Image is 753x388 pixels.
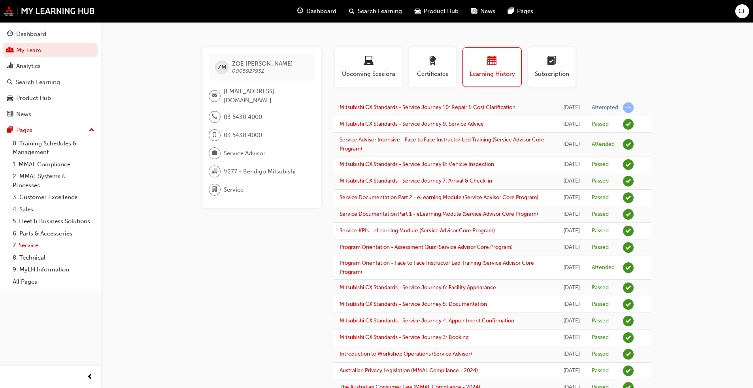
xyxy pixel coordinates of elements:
a: Mitsubishi CX Standards - Service Journey 7: Arrival & Check-in [340,177,492,184]
span: mobile-icon [212,130,217,140]
a: All Pages [9,276,98,288]
a: 3. Customer Excellence [9,191,98,203]
span: pages-icon [7,127,13,134]
button: CF [735,4,749,18]
button: Certificates [409,47,456,87]
span: ZOE [PERSON_NAME] [232,60,293,67]
div: Passed [592,301,609,308]
a: 2. MMAL Systems & Processes [9,170,98,191]
span: learningRecordVerb_PASS-icon [623,226,634,236]
span: car-icon [7,95,13,102]
a: pages-iconPages [502,3,540,19]
a: Mitsubishi CX Standards - Service Journey 3: Booking [340,334,469,341]
a: news-iconNews [465,3,502,19]
span: Dashboard [306,7,336,16]
a: guage-iconDashboard [291,3,343,19]
div: Thu Jun 26 2025 10:48:15 GMT+1000 (Australian Eastern Standard Time) [563,103,580,112]
button: Pages [3,123,98,137]
span: car-icon [415,6,421,16]
div: Product Hub [16,94,51,103]
a: Mitsubishi CX Standards - Service Journey 8: Vehicle Inspection [340,161,494,168]
span: learningRecordVerb_PASS-icon [623,299,634,310]
div: Thu May 08 2025 12:32:53 GMT+1000 (Australian Eastern Standard Time) [563,226,580,235]
div: Analytics [16,62,41,71]
a: Mitsubishi CX Standards - Service Journey 10: Repair & Cost Clarification [340,104,515,111]
span: news-icon [7,111,13,118]
span: news-icon [471,6,477,16]
a: Mitsubishi CX Standards - Service Journey 9: Service Advice [340,121,484,127]
div: Thu Jun 26 2025 10:47:35 GMT+1000 (Australian Eastern Standard Time) [563,120,580,129]
div: News [16,110,31,119]
div: Passed [592,121,609,128]
div: Passed [592,350,609,358]
a: 7. Service [9,239,98,252]
a: News [3,107,98,122]
div: Thu May 08 2025 12:51:06 GMT+1000 (Australian Eastern Standard Time) [563,193,580,202]
a: 1. MMAL Compliance [9,158,98,171]
span: Upcoming Sessions [341,70,396,79]
span: learningRecordVerb_PASS-icon [623,192,634,203]
span: 03 5430 4000 [224,131,262,140]
span: News [480,7,495,16]
div: Thu Apr 17 2025 16:14:38 GMT+1000 (Australian Eastern Standard Time) [563,366,580,375]
span: 03 5430 4000 [224,113,262,122]
a: Service Documentation Part 1 - eLearning Module (Service Advisor Core Program) [340,211,538,217]
span: V277 - Bendigo Mitsubishi [224,167,296,176]
a: 8. Technical [9,252,98,264]
div: Passed [592,211,609,218]
a: 9. MyLH Information [9,264,98,276]
span: Learning History [469,70,515,79]
span: learningRecordVerb_PASS-icon [623,349,634,360]
div: Passed [592,194,609,202]
span: Search Learning [358,7,402,16]
span: award-icon [428,56,437,67]
span: learningRecordVerb_ATTEND-icon [623,139,634,150]
span: search-icon [349,6,355,16]
img: mmal [4,6,95,16]
span: email-icon [212,91,217,101]
div: Thu Apr 24 2025 13:50:52 GMT+1000 (Australian Eastern Standard Time) [563,316,580,326]
div: Tue Apr 29 2025 10:33:21 GMT+1000 (Australian Eastern Standard Time) [563,283,580,292]
div: Passed [592,227,609,235]
span: pages-icon [508,6,514,16]
div: Tue May 06 2025 09:00:00 GMT+1000 (Australian Eastern Standard Time) [563,263,580,272]
a: My Team [3,43,98,58]
a: Service Documentation Part 2 - eLearning Module (Service Advisor Core Program) [340,194,538,201]
a: car-iconProduct Hub [408,3,465,19]
span: learningRecordVerb_PASS-icon [623,159,634,170]
span: guage-icon [7,31,13,38]
a: Introduction to Workshop Operations (Service Advisor) [340,350,472,357]
a: Search Learning [3,75,98,90]
div: Dashboard [16,30,46,39]
span: laptop-icon [364,56,374,67]
a: 0. Training Schedules & Management [9,137,98,158]
div: Attended [592,264,615,271]
div: Passed [592,317,609,325]
div: Passed [592,177,609,185]
span: Service Advisor [224,149,266,158]
a: search-iconSearch Learning [343,3,408,19]
span: phone-icon [212,112,217,122]
a: Product Hub [3,91,98,105]
div: Passed [592,244,609,251]
span: prev-icon [87,372,93,382]
span: Product Hub [424,7,459,16]
span: chart-icon [7,63,13,70]
a: 6. Parts & Accessories [9,228,98,240]
a: Mitsubishi CX Standards - Service Journey 6: Facility Appearance [340,284,496,291]
span: learningRecordVerb_ATTEMPT-icon [623,102,634,113]
a: Mitsubishi CX Standards - Service Journey 5: Documentation [340,301,487,307]
div: Passed [592,284,609,292]
a: Dashboard [3,27,98,41]
a: Mitsubishi CX Standards - Service Journey 4: Appointment Confirmation [340,317,514,324]
div: Pages [16,126,32,135]
span: department-icon [212,185,217,195]
a: Analytics [3,59,98,73]
div: Fri May 09 2025 11:50:39 GMT+1000 (Australian Eastern Standard Time) [563,177,580,186]
span: learningRecordVerb_PASS-icon [623,119,634,130]
div: Search Learning [16,78,60,87]
a: Program Orientation - Assessment Quiz (Service Advisor Core Program) [340,244,513,251]
div: Thu May 08 2025 12:24:15 GMT+1000 (Australian Eastern Standard Time) [563,243,580,252]
div: Attempted [592,104,618,111]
